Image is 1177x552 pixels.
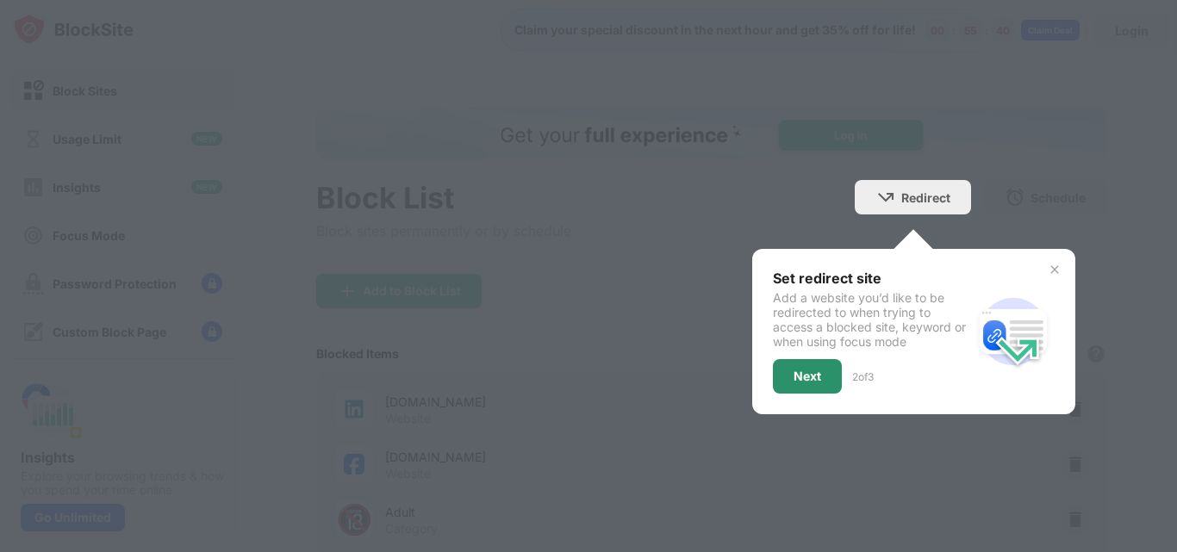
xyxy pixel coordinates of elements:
[972,290,1055,373] img: redirect.svg
[794,369,821,383] div: Next
[852,370,874,383] div: 2 of 3
[773,290,972,349] div: Add a website you’d like to be redirected to when trying to access a blocked site, keyword or whe...
[773,270,972,287] div: Set redirect site
[1048,263,1062,276] img: x-button.svg
[901,190,950,205] div: Redirect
